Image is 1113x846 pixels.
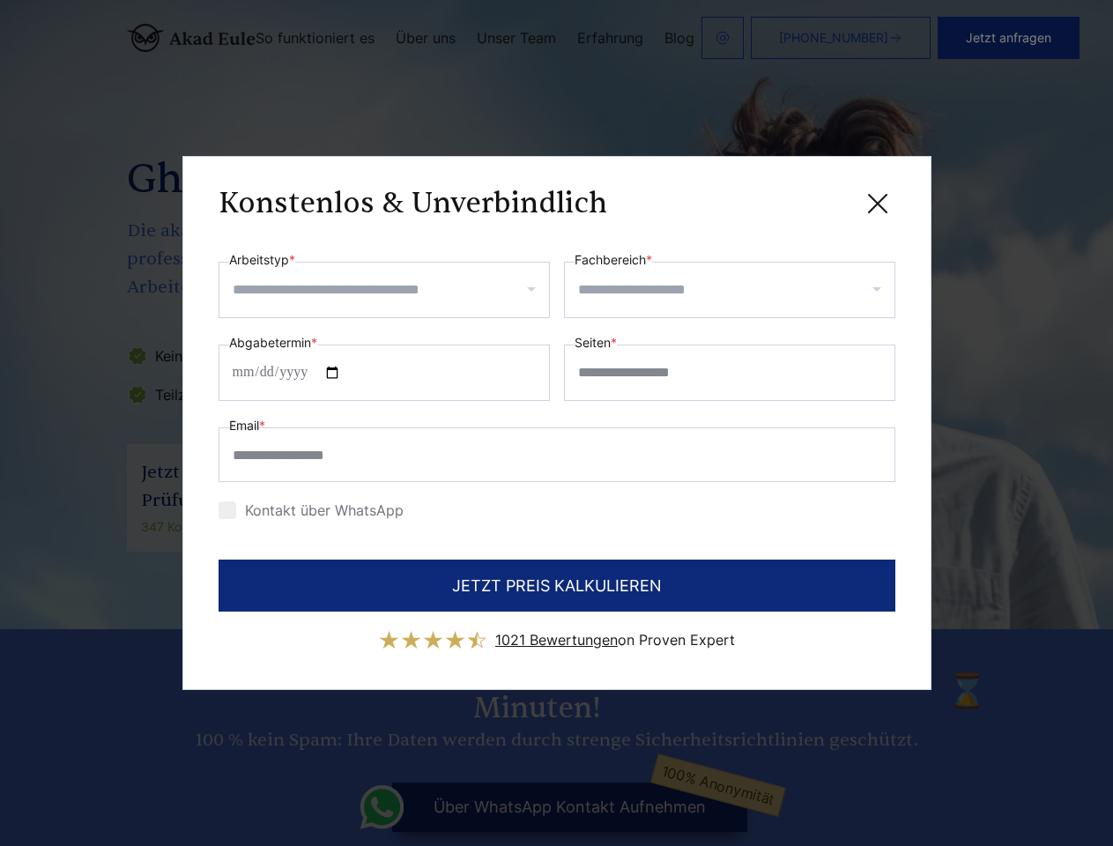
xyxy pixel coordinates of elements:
label: Abgabetermin [229,332,317,353]
h3: Konstenlos & Unverbindlich [219,186,607,221]
label: Arbeitstyp [229,249,295,271]
button: JETZT PREIS KALKULIEREN [219,560,895,612]
label: Seiten [575,332,617,353]
div: on Proven Expert [495,626,735,654]
label: Fachbereich [575,249,652,271]
span: 1021 Bewertungen [495,631,618,649]
label: Kontakt über WhatsApp [219,501,404,519]
label: Email [229,415,265,436]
